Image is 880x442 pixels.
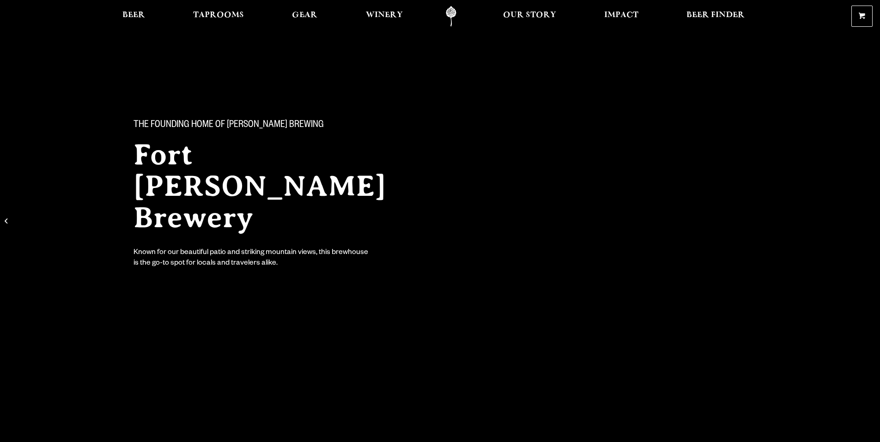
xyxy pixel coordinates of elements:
[187,6,250,27] a: Taprooms
[434,6,468,27] a: Odell Home
[134,120,324,132] span: The Founding Home of [PERSON_NAME] Brewing
[134,248,370,269] div: Known for our beautiful patio and striking mountain views, this brewhouse is the go-to spot for l...
[134,139,422,233] h2: Fort [PERSON_NAME] Brewery
[604,12,638,19] span: Impact
[116,6,151,27] a: Beer
[292,12,317,19] span: Gear
[686,12,745,19] span: Beer Finder
[366,12,403,19] span: Winery
[503,12,556,19] span: Our Story
[122,12,145,19] span: Beer
[286,6,323,27] a: Gear
[680,6,751,27] a: Beer Finder
[497,6,562,27] a: Our Story
[598,6,644,27] a: Impact
[360,6,409,27] a: Winery
[193,12,244,19] span: Taprooms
